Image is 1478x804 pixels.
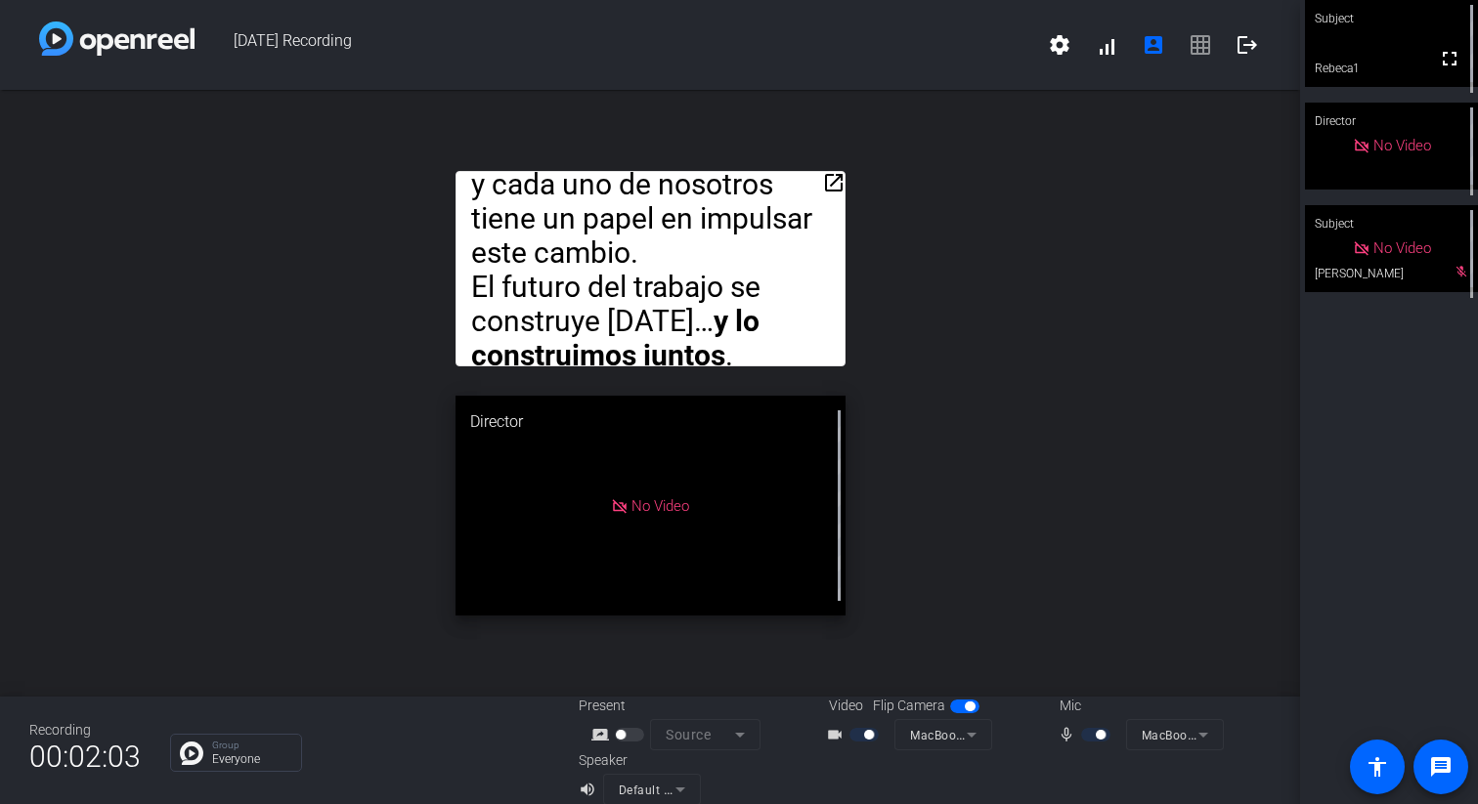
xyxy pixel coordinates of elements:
mat-icon: message [1429,755,1453,779]
button: signal_cellular_alt [1083,21,1130,68]
span: No Video [1373,239,1431,257]
div: Mic [1040,696,1236,716]
div: Present [579,696,774,716]
img: Chat Icon [180,741,203,765]
span: 00:02:03 [29,733,141,781]
div: Speaker [579,750,696,771]
div: Director [1305,103,1478,140]
mat-icon: screen_share_outline [591,723,615,746]
p: El futuro del trabajo se construye [DATE]… . [471,270,830,372]
p: Everyone [212,753,291,765]
mat-icon: logout [1236,33,1259,57]
span: No Video [631,496,689,514]
span: No Video [1373,137,1431,154]
mat-icon: accessibility [1366,755,1389,779]
mat-icon: account_box [1142,33,1165,57]
mat-icon: settings [1048,33,1071,57]
img: white-gradient.svg [39,21,195,56]
strong: y lo construimos juntos [471,304,766,372]
span: Flip Camera [873,696,945,716]
mat-icon: videocam_outline [826,723,849,746]
span: [DATE] Recording [195,21,1036,68]
div: Director [456,396,846,448]
div: Recording [29,720,141,741]
mat-icon: volume_up [579,778,602,801]
mat-icon: mic_none [1058,723,1081,746]
span: Video [829,696,863,716]
div: Subject [1305,205,1478,242]
mat-icon: open_in_new [822,171,846,194]
mat-icon: fullscreen [1438,47,1461,70]
p: Group [212,741,291,750]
